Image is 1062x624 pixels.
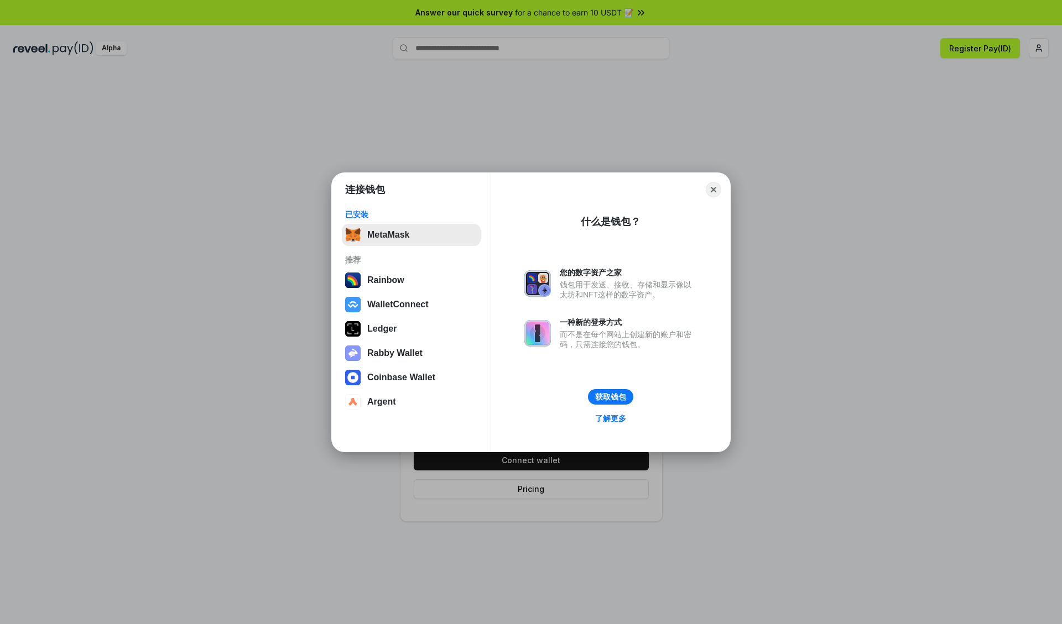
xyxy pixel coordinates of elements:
[345,255,477,265] div: 推荐
[524,320,551,347] img: svg+xml,%3Csvg%20xmlns%3D%22http%3A%2F%2Fwww.w3.org%2F2000%2Fsvg%22%20fill%3D%22none%22%20viewBox...
[595,392,626,402] div: 获取钱包
[588,389,633,405] button: 获取钱包
[560,280,697,300] div: 钱包用于发送、接收、存储和显示像以太坊和NFT这样的数字资产。
[342,366,481,389] button: Coinbase Wallet
[342,391,481,413] button: Argent
[367,300,429,310] div: WalletConnect
[345,370,361,385] img: svg+xml,%3Csvg%20width%3D%2228%22%20height%3D%2228%22%20viewBox%3D%220%200%2028%2028%22%20fill%3D...
[524,270,551,297] img: svg+xml,%3Csvg%20xmlns%3D%22http%3A%2F%2Fwww.w3.org%2F2000%2Fsvg%22%20fill%3D%22none%22%20viewBox...
[342,269,481,291] button: Rainbow
[367,348,423,358] div: Rabby Wallet
[367,373,435,382] div: Coinbase Wallet
[342,318,481,340] button: Ledger
[345,321,361,337] img: svg+xml,%3Csvg%20xmlns%3D%22http%3A%2F%2Fwww.w3.org%2F2000%2Fsvg%22%20width%3D%2228%22%20height%3...
[595,413,626,423] div: 了解更多
[367,275,404,285] div: Rainbow
[560,329,697,349] div: 而不是在每个网站上创建新的账户和密码，只需连接您的钱包。
[345,183,385,196] h1: 连接钱包
[367,324,397,334] div: Ledger
[345,297,361,312] img: svg+xml,%3Csvg%20width%3D%2228%22%20height%3D%2228%22%20viewBox%3D%220%200%2028%2028%22%20fill%3D...
[367,230,409,240] div: MetaMask
[581,215,641,228] div: 什么是钱包？
[342,342,481,364] button: Rabby Wallet
[345,394,361,410] img: svg+xml,%3Csvg%20width%3D%2228%22%20height%3D%2228%22%20viewBox%3D%220%200%2028%2028%22%20fill%3D...
[345,345,361,361] img: svg+xml,%3Csvg%20xmlns%3D%22http%3A%2F%2Fwww.w3.org%2F2000%2Fsvg%22%20fill%3D%22none%22%20viewBox...
[345,272,361,288] img: svg+xml,%3Csvg%20width%3D%22120%22%20height%3D%22120%22%20viewBox%3D%220%200%20120%20120%22%20fil...
[345,227,361,243] img: svg+xml,%3Csvg%20fill%3D%22none%22%20height%3D%2233%22%20viewBox%3D%220%200%2035%2033%22%20width%...
[342,293,481,316] button: WalletConnect
[345,209,477,219] div: 已安装
[560,317,697,327] div: 一种新的登录方式
[560,268,697,277] div: 您的数字资产之家
[706,182,721,197] button: Close
[342,224,481,246] button: MetaMask
[589,411,633,426] a: 了解更多
[367,397,396,407] div: Argent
